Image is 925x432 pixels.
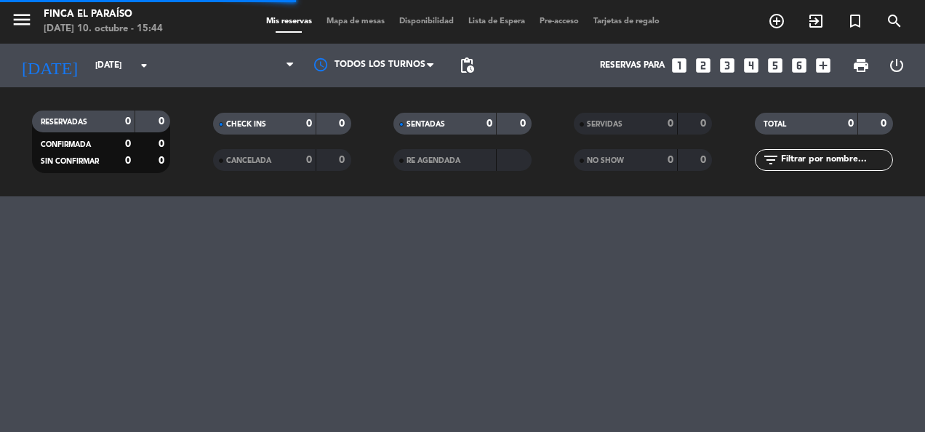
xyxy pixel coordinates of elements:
span: Reserva especial [836,9,875,33]
span: Disponibilidad [392,17,461,25]
strong: 0 [848,119,854,129]
span: CANCELADA [226,157,271,164]
i: looks_5 [766,56,785,75]
span: BUSCAR [875,9,914,33]
i: search [886,12,903,30]
span: RESERVADAS [41,119,87,126]
i: exit_to_app [807,12,825,30]
span: pending_actions [458,57,476,74]
div: Finca El Paraíso [44,7,163,22]
span: SERVIDAS [587,121,622,128]
i: filter_list [762,151,780,169]
strong: 0 [486,119,492,129]
span: NO SHOW [587,157,624,164]
span: RE AGENDADA [407,157,460,164]
i: looks_4 [742,56,761,75]
strong: 0 [668,155,673,165]
strong: 0 [125,139,131,149]
strong: 0 [700,119,709,129]
button: menu [11,9,33,36]
strong: 0 [339,155,348,165]
strong: 0 [668,119,673,129]
strong: 0 [159,116,167,127]
strong: 0 [700,155,709,165]
input: Filtrar por nombre... [780,152,892,168]
span: WALK IN [796,9,836,33]
i: add_circle_outline [768,12,785,30]
strong: 0 [306,155,312,165]
span: Tarjetas de regalo [586,17,667,25]
span: TOTAL [764,121,786,128]
div: LOG OUT [878,44,914,87]
i: looks_3 [718,56,737,75]
span: Pre-acceso [532,17,586,25]
strong: 0 [306,119,312,129]
strong: 0 [125,116,131,127]
i: [DATE] [11,49,88,81]
i: looks_6 [790,56,809,75]
strong: 0 [520,119,529,129]
i: power_settings_new [888,57,905,74]
strong: 0 [159,156,167,166]
span: CHECK INS [226,121,266,128]
span: Mapa de mesas [319,17,392,25]
i: turned_in_not [846,12,864,30]
span: CONFIRMADA [41,141,91,148]
i: add_box [814,56,833,75]
i: arrow_drop_down [135,57,153,74]
strong: 0 [159,139,167,149]
span: RESERVAR MESA [757,9,796,33]
strong: 0 [881,119,889,129]
div: [DATE] 10. octubre - 15:44 [44,22,163,36]
i: looks_two [694,56,713,75]
span: Mis reservas [259,17,319,25]
strong: 0 [125,156,131,166]
span: SIN CONFIRMAR [41,158,99,165]
span: Reservas para [600,60,665,71]
i: menu [11,9,33,31]
i: looks_one [670,56,689,75]
span: print [852,57,870,74]
span: SENTADAS [407,121,445,128]
strong: 0 [339,119,348,129]
span: Lista de Espera [461,17,532,25]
